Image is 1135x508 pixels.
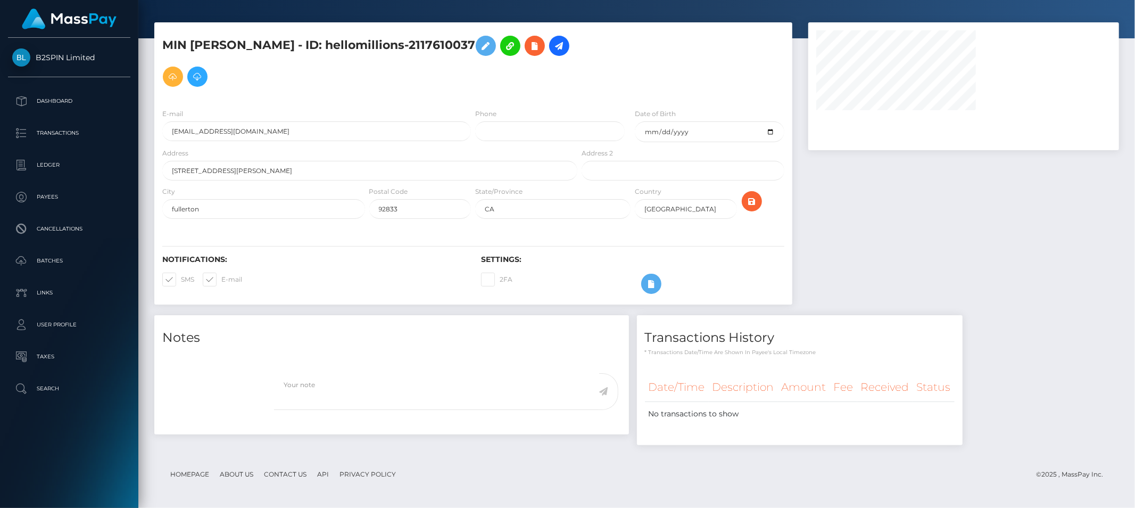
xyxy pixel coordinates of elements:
label: E-mail [162,109,183,119]
label: City [162,187,175,196]
label: Phone [475,109,496,119]
a: Dashboard [8,88,130,114]
label: Address 2 [582,149,613,158]
p: * Transactions date/time are shown in payee's local timezone [645,348,955,356]
a: Taxes [8,343,130,370]
label: Address [162,149,188,158]
p: Links [12,285,126,301]
a: Search [8,375,130,402]
h6: Notifications: [162,255,465,264]
a: Homepage [166,466,213,482]
p: Ledger [12,157,126,173]
a: Cancellations [8,216,130,242]
label: E-mail [203,273,242,286]
label: Postal Code [369,187,408,196]
h4: Transactions History [645,329,955,347]
img: MassPay Logo [22,9,117,29]
p: Payees [12,189,126,205]
p: Batches [12,253,126,269]
p: Dashboard [12,93,126,109]
h6: Settings: [481,255,784,264]
label: Country [635,187,661,196]
th: Amount [778,373,830,402]
label: 2FA [481,273,512,286]
a: API [313,466,333,482]
a: Ledger [8,152,130,178]
label: Date of Birth [635,109,676,119]
th: Status [913,373,955,402]
p: Taxes [12,349,126,365]
a: Contact Us [260,466,311,482]
div: © 2025 , MassPay Inc. [1036,469,1111,480]
p: Search [12,381,126,397]
img: B2SPIN Limited [12,48,30,67]
td: No transactions to show [645,402,955,427]
label: SMS [162,273,194,286]
th: Date/Time [645,373,709,402]
th: Description [709,373,778,402]
p: User Profile [12,317,126,333]
a: User Profile [8,312,130,338]
p: Transactions [12,125,126,141]
a: Batches [8,248,130,274]
h4: Notes [162,329,621,347]
a: About Us [216,466,258,482]
span: B2SPIN Limited [8,53,130,62]
a: Links [8,280,130,306]
a: Privacy Policy [335,466,400,482]
th: Fee [830,373,857,402]
p: Cancellations [12,221,126,237]
h5: MIN [PERSON_NAME] - ID: hellomillions-2117610037 [162,30,571,92]
label: State/Province [475,187,523,196]
a: Transactions [8,120,130,146]
a: Payees [8,184,130,210]
a: Initiate Payout [549,36,569,56]
th: Received [857,373,913,402]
